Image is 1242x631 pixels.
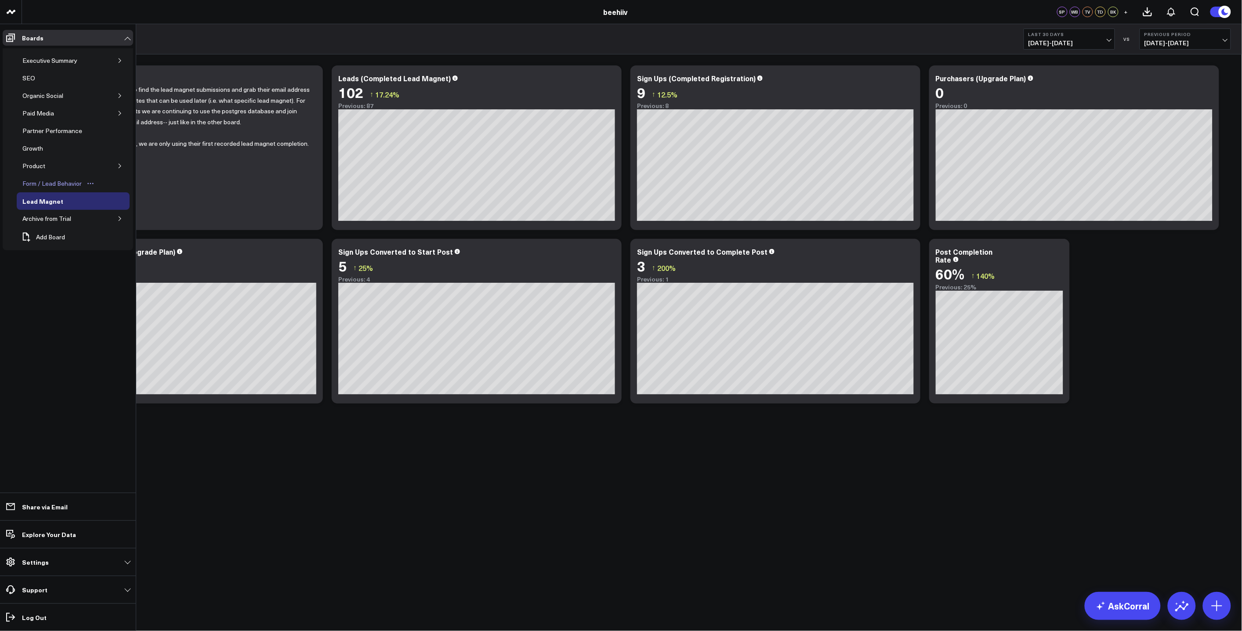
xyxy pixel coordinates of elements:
div: SP [1057,7,1068,17]
a: Paid MediaOpen board menu [17,105,73,122]
div: Archive from Trial [20,213,73,224]
div: 102 [338,84,363,100]
div: Partner Performance [20,126,84,136]
div: Post Completion Rate [936,247,993,264]
div: Previous: 87 [338,102,615,109]
b: Previous Period [1144,32,1226,37]
span: 200% [657,263,676,273]
button: Previous Period[DATE]-[DATE] [1140,29,1231,50]
div: Previous: $0 [40,276,316,283]
div: Paid Media [20,108,56,119]
button: Add Board [17,227,69,247]
div: 0 [936,84,944,100]
button: Last 30 Days[DATE]-[DATE] [1024,29,1115,50]
p: Log Out [22,614,47,621]
span: [DATE] - [DATE] [1144,40,1226,47]
div: Sign Ups Converted to Start Post [338,247,453,256]
span: 17.24% [375,90,399,99]
p: We use [DOMAIN_NAME] to find the lead magnet submissions and grab their email address as well as ... [57,84,310,127]
p: Support [22,586,47,593]
div: Purchasers (Upgrade Plan) [936,73,1026,83]
a: GrowthOpen board menu [17,140,62,157]
p: Share via Email [22,503,68,510]
div: Previous: 1 [637,276,914,283]
p: Settings [22,559,49,566]
span: ↑ [370,89,373,100]
p: Explore Your Data [22,531,76,538]
p: To deduplicate these people, we are only using their first recorded lead magnet completion. [57,138,310,149]
div: Organic Social [20,90,65,101]
a: Organic SocialOpen board menu [17,87,82,105]
span: Add Board [36,234,65,241]
button: + [1121,7,1131,17]
div: 9 [637,84,645,100]
div: Previous: 8 [637,102,914,109]
div: Product [20,161,47,171]
span: [DATE] - [DATE] [1028,40,1110,47]
span: 25% [358,263,373,273]
div: VS [1119,36,1135,42]
a: Form / Lead BehaviorOpen board menu [17,175,101,192]
div: Leads (Completed Lead Magnet) [338,73,451,83]
b: Last 30 Days [1028,32,1110,37]
div: Previous: 25% [936,284,1063,291]
div: Previous: 4 [338,276,615,283]
button: Open board menu [84,180,97,187]
div: Previous: 0 [936,102,1213,109]
span: ↑ [353,262,357,274]
div: Lead Magnet [20,196,65,206]
a: beehiiv [604,7,628,17]
p: Boards [22,34,43,41]
div: Growth [20,143,45,154]
div: Sign Ups Converted to Complete Post [637,247,768,256]
div: 3 [637,258,645,274]
span: ↑ [652,89,655,100]
div: Executive Summary [20,55,80,66]
div: WB [1070,7,1080,17]
div: Sign Ups (Completed Registration) [637,73,756,83]
a: Log Out [3,609,133,625]
a: Partner PerformanceOpen board menu [17,122,101,140]
span: ↑ [971,270,975,281]
span: + [1124,9,1128,15]
div: TD [1095,7,1106,17]
div: 60% [936,266,965,281]
div: Form / Lead Behavior [20,178,84,189]
div: TV [1083,7,1093,17]
div: BK [1108,7,1119,17]
a: SEOOpen board menu [17,69,54,87]
a: Archive from TrialOpen board menu [17,210,90,227]
a: Lead MagnetOpen board menu [17,192,82,210]
div: SEO [20,73,37,83]
a: AskCorral [1085,592,1161,620]
a: Executive SummaryOpen board menu [17,52,96,69]
a: ProductOpen board menu [17,157,64,175]
div: 5 [338,258,347,274]
span: ↑ [652,262,655,274]
span: 12.5% [657,90,677,99]
span: 140% [977,271,995,281]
